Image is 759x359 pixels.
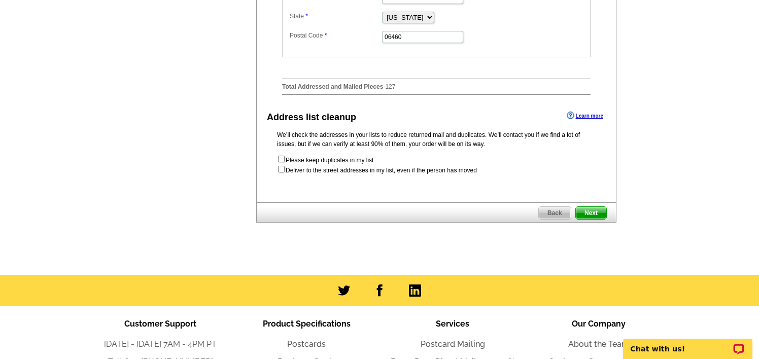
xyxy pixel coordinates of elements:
[267,111,356,124] div: Address list cleanup
[277,155,596,175] form: Please keep duplicates in my list Deliver to the street addresses in my list, even if the person ...
[385,83,395,90] span: 127
[567,112,603,120] a: Learn more
[568,339,629,349] a: About the Team
[87,338,233,350] li: [DATE] - [DATE] 7AM - 4PM PT
[576,207,606,219] span: Next
[290,31,381,40] label: Postal Code
[421,339,485,349] a: Postcard Mailing
[282,83,383,90] strong: Total Addressed and Mailed Pieces
[277,130,596,149] p: We’ll check the addresses in your lists to reduce returned mail and duplicates. We’ll contact you...
[287,339,326,349] a: Postcards
[539,207,571,219] span: Back
[290,12,381,21] label: State
[124,319,196,329] span: Customer Support
[616,327,759,359] iframe: LiveChat chat widget
[263,319,351,329] span: Product Specifications
[538,206,571,220] a: Back
[436,319,469,329] span: Services
[572,319,626,329] span: Our Company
